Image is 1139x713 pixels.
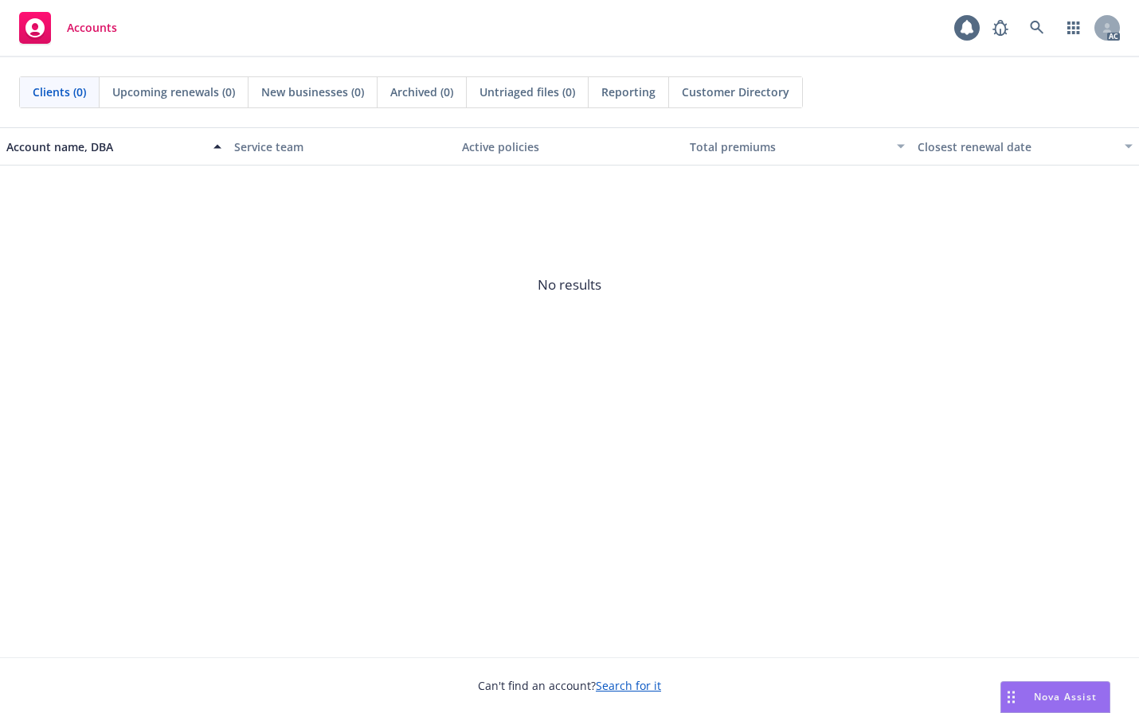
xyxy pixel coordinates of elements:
[479,84,575,100] span: Untriaged files (0)
[1001,682,1021,712] div: Drag to move
[683,127,911,166] button: Total premiums
[918,138,1115,155] div: Closest renewal date
[478,677,661,694] span: Can't find an account?
[682,84,789,100] span: Customer Directory
[261,84,364,100] span: New businesses (0)
[234,138,449,155] div: Service team
[112,84,235,100] span: Upcoming renewals (0)
[601,84,656,100] span: Reporting
[690,138,887,155] div: Total premiums
[911,127,1139,166] button: Closest renewal date
[390,84,453,100] span: Archived (0)
[456,127,683,166] button: Active policies
[984,12,1016,44] a: Report a Bug
[228,127,456,166] button: Service team
[1034,690,1097,703] span: Nova Assist
[462,138,677,155] div: Active policies
[67,21,117,34] span: Accounts
[6,138,204,155] div: Account name, DBA
[33,84,86,100] span: Clients (0)
[13,6,123,50] a: Accounts
[1021,12,1053,44] a: Search
[1000,681,1110,713] button: Nova Assist
[1058,12,1090,44] a: Switch app
[596,678,661,693] a: Search for it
